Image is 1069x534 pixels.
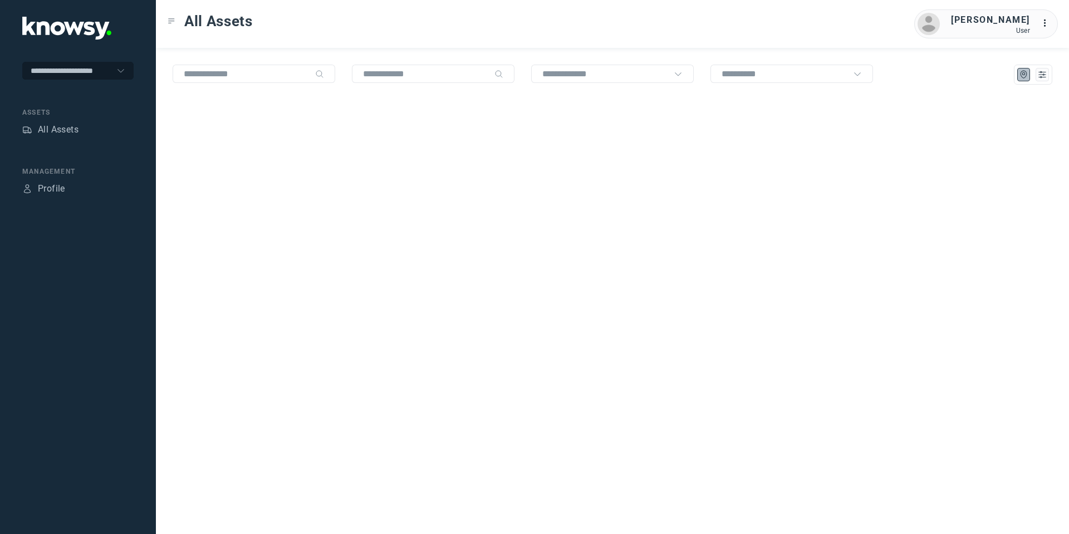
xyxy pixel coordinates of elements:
div: : [1041,17,1055,32]
div: List [1037,70,1047,80]
div: [PERSON_NAME] [951,13,1030,27]
a: AssetsAll Assets [22,123,79,136]
span: All Assets [184,11,253,31]
img: avatar.png [918,13,940,35]
div: Search [315,70,324,79]
div: User [951,27,1030,35]
div: Profile [22,184,32,194]
div: Toggle Menu [168,17,175,25]
img: Application Logo [22,17,111,40]
div: : [1041,17,1055,30]
div: Profile [38,182,65,195]
div: Management [22,166,134,177]
div: All Assets [38,123,79,136]
a: ProfileProfile [22,182,65,195]
div: Assets [22,125,32,135]
div: Map [1019,70,1029,80]
tspan: ... [1042,19,1053,27]
div: Assets [22,107,134,117]
div: Search [494,70,503,79]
